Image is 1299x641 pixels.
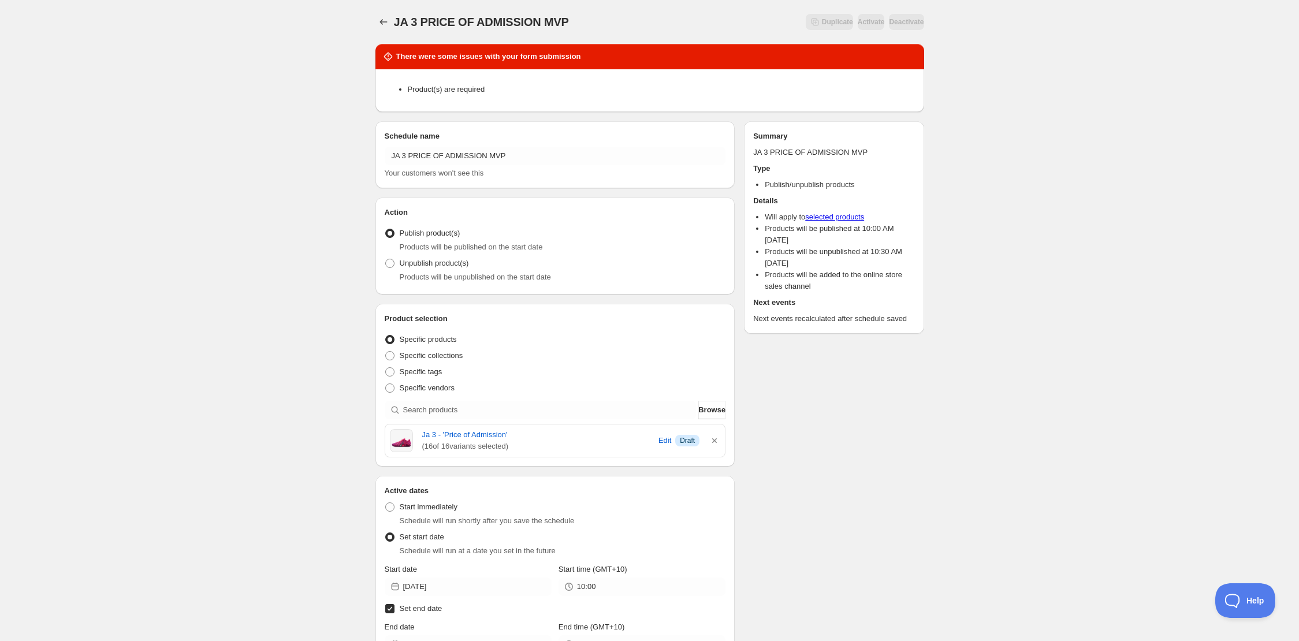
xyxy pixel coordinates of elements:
button: Browse [698,401,725,419]
li: Will apply to [765,211,914,223]
span: Set end date [400,604,442,613]
span: Specific products [400,335,457,344]
h2: Action [385,207,726,218]
span: Set start date [400,532,444,541]
h2: Schedule name [385,131,726,142]
li: Products will be added to the online store sales channel [765,269,914,292]
span: Publish product(s) [400,229,460,237]
button: Schedules [375,14,392,30]
a: Ja 3 - 'Price of Admission' [422,429,655,441]
h2: Summary [753,131,914,142]
span: Schedule will run at a date you set in the future [400,546,556,555]
span: Specific tags [400,367,442,376]
span: Start immediately [400,502,457,511]
li: Publish/unpublish products [765,179,914,191]
span: End date [385,623,415,631]
span: Specific vendors [400,383,455,392]
h2: Active dates [385,485,726,497]
span: Products will be unpublished on the start date [400,273,551,281]
p: Next events recalculated after schedule saved [753,313,914,325]
span: JA 3 PRICE OF ADMISSION MVP [394,16,569,28]
button: Edit [657,431,673,450]
span: Edit [658,435,671,446]
span: Products will be published on the start date [400,243,543,251]
span: Unpublish product(s) [400,259,469,267]
li: Products will be published at 10:00 AM [DATE] [765,223,914,246]
span: ( 16 of 16 variants selected) [422,441,655,452]
h2: Details [753,195,914,207]
iframe: Toggle Customer Support [1215,583,1276,618]
p: JA 3 PRICE OF ADMISSION MVP [753,147,914,158]
span: Specific collections [400,351,463,360]
span: End time (GMT+10) [559,623,625,631]
span: Draft [680,436,695,445]
span: Start date [385,565,417,573]
span: Schedule will run shortly after you save the schedule [400,516,575,525]
span: Browse [698,404,725,416]
input: Search products [403,401,697,419]
h2: Next events [753,297,914,308]
h2: Product selection [385,313,726,325]
span: Your customers won't see this [385,169,484,177]
h2: Type [753,163,914,174]
li: Product(s) are required [408,84,915,95]
span: Start time (GMT+10) [559,565,627,573]
a: selected products [805,213,864,221]
li: Products will be unpublished at 10:30 AM [DATE] [765,246,914,269]
h2: There were some issues with your form submission [396,51,581,62]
